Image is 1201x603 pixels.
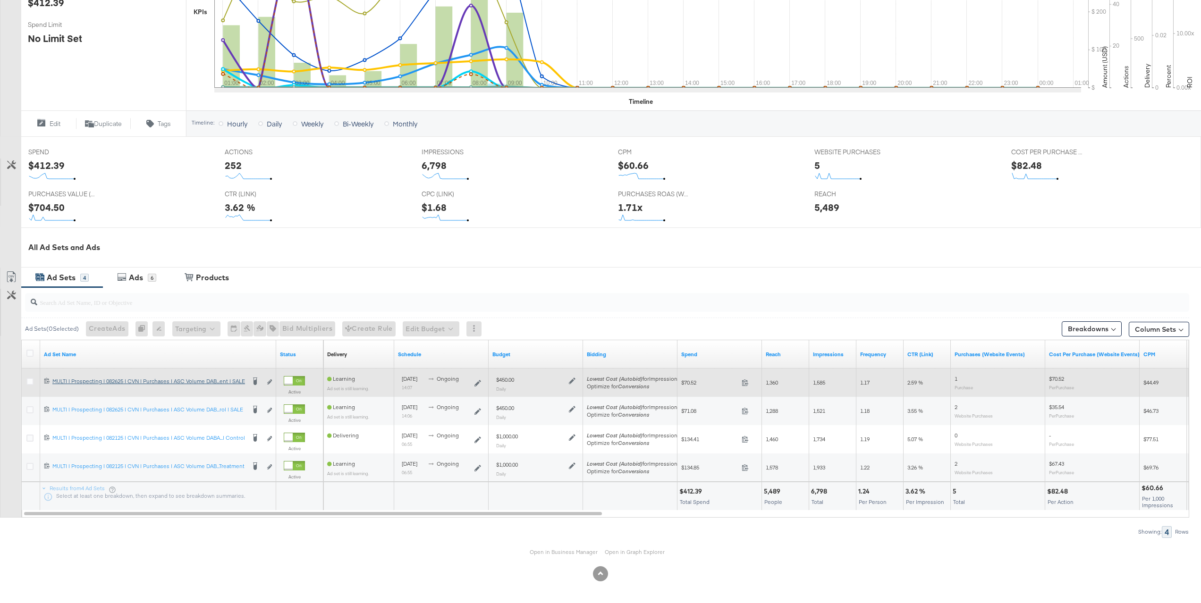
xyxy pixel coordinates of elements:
span: ACTIONS [225,148,296,157]
sub: Website Purchases [955,441,993,447]
span: CPM [618,148,689,157]
sub: Per Purchase [1049,385,1074,390]
sub: Website Purchases [955,469,993,475]
span: $46.73 [1143,407,1159,414]
em: Conversions [618,439,649,446]
sub: 06:55 [402,469,412,475]
a: Shows the current state of your Ad Set. [280,351,320,358]
div: $82.48 [1011,159,1042,172]
sub: Per Purchase [1049,469,1074,475]
a: The number of times your ad was served. On mobile apps an ad is counted as served the first time ... [813,351,853,358]
span: for Impressions [587,432,680,439]
div: Timeline: [191,119,215,126]
span: $67.43 [1049,460,1064,467]
span: Total [953,498,965,505]
div: MULTI | Prospecting | 082625 | CVN | Purchases | ASC Volume DAB...rol | SALE [52,406,245,413]
div: 0 [135,321,152,336]
a: The number of people your ad was served to. [766,351,805,358]
span: 1,288 [766,407,778,414]
button: Duplicate [76,118,131,129]
text: ROI [1185,76,1194,88]
span: - [1049,432,1051,439]
div: Ad Sets [47,272,76,283]
span: [DATE] [402,403,417,410]
sub: 14:07 [402,385,412,390]
input: Search Ad Set Name, ID or Objective [37,289,1080,308]
a: The number of clicks received on a link in your ad divided by the number of impressions. [907,351,947,358]
button: Tags [131,118,186,129]
a: The average cost you've paid to have 1,000 impressions of your ad. [1143,351,1183,358]
span: Learning [327,403,355,410]
sub: Daily [496,386,506,392]
div: 1.24 [858,487,872,496]
span: for Impressions [587,403,680,410]
span: [DATE] [402,432,417,439]
span: People [764,498,782,505]
div: 252 [225,159,242,172]
span: 1,578 [766,464,778,471]
div: KPIs [194,8,207,17]
span: 2 [955,403,957,410]
div: 5 [814,159,820,172]
div: 6,798 [811,487,830,496]
span: $70.52 [1049,375,1064,382]
div: MULTI | Prospecting | 082125 | CVN | Purchases | ASC Volume DAB...Treatment [52,462,245,470]
div: 6,798 [422,159,447,172]
span: Per Person [859,498,887,505]
sub: 14:06 [402,413,412,419]
a: The average cost for each purchase tracked by your Custom Audience pixel on your website after pe... [1049,351,1140,358]
span: 1,460 [766,435,778,443]
sub: Ad set is still learning. [327,470,369,476]
span: Tags [158,119,171,128]
span: REACH [814,190,885,199]
span: $71.08 [681,407,738,414]
span: $70.52 [681,379,738,386]
div: 1.71x [618,201,643,214]
text: Actions [1122,66,1130,88]
a: Open in Business Manager [530,548,598,555]
a: MULTI | Prospecting | 082625 | CVN | Purchases | ASC Volume DAB...rol | SALE [52,406,245,416]
span: 1.18 [860,407,870,414]
div: No Limit Set [28,32,82,45]
span: 1,734 [813,435,825,443]
label: Active [284,417,305,423]
div: Showing: [1138,528,1162,535]
div: $412.39 [679,487,705,496]
div: 5,489 [764,487,783,496]
sub: Per Purchase [1049,413,1074,419]
span: 3.55 % [907,407,923,414]
div: Optimize for [587,439,680,447]
span: Duplicate [94,119,122,128]
span: [DATE] [402,375,417,382]
div: $450.00 [496,404,514,412]
div: Rows [1175,528,1189,535]
div: 5,489 [814,201,839,214]
em: Conversions [618,383,649,390]
div: 4 [80,274,89,282]
label: Active [284,474,305,480]
div: $412.39 [28,159,65,172]
div: $60.66 [1142,484,1166,493]
span: $44.49 [1143,379,1159,386]
span: CPC (LINK) [422,190,492,199]
span: CTR (LINK) [225,190,296,199]
a: The total amount spent to date. [681,351,758,358]
div: Ad Sets ( 0 Selected) [25,325,79,333]
span: $35.54 [1049,403,1064,410]
a: MULTI | Prospecting | 082625 | CVN | Purchases | ASC Volume DAB...ent | SALE [52,377,245,387]
span: Per 1,000 Impressions [1142,495,1173,509]
div: $1,000.00 [496,461,518,469]
a: Shows when your Ad Set is scheduled to deliver. [398,351,485,358]
div: Ads [129,272,143,283]
sub: Ad set is still learning. [327,414,369,419]
span: Per Impression [906,498,944,505]
div: $82.48 [1047,487,1071,496]
div: $60.66 [618,159,649,172]
span: COST PER PURCHASE (WEBSITE EVENTS) [1011,148,1082,157]
div: All Ad Sets and Ads [28,242,1201,253]
span: WEBSITE PURCHASES [814,148,885,157]
div: Delivery [327,351,347,358]
div: $450.00 [496,376,514,384]
span: Edit [50,119,60,128]
span: $134.41 [681,435,738,443]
